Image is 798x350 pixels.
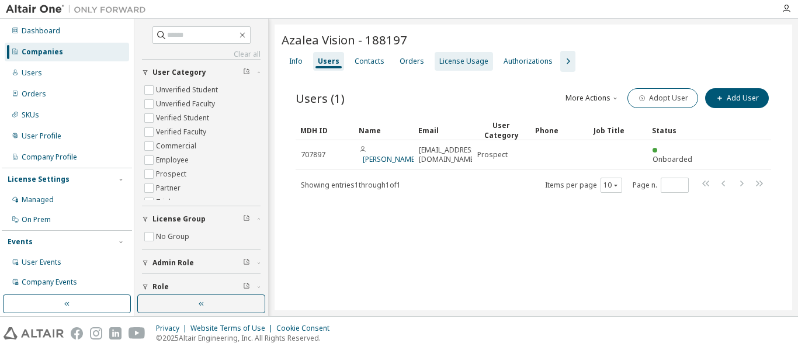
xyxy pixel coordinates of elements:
[152,258,194,268] span: Admin Role
[594,121,643,140] div: Job Title
[627,88,698,108] button: Adopt User
[142,206,261,232] button: License Group
[300,121,349,140] div: MDH ID
[142,250,261,276] button: Admin Role
[71,327,83,339] img: facebook.svg
[22,278,77,287] div: Company Events
[418,121,467,140] div: Email
[156,111,211,125] label: Verified Student
[419,145,478,164] span: [EMAIL_ADDRESS][DOMAIN_NAME]
[477,150,508,160] span: Prospect
[243,258,250,268] span: Clear filter
[652,121,701,140] div: Status
[653,154,692,164] span: Onboarded
[4,327,64,339] img: altair_logo.svg
[289,57,303,66] div: Info
[109,327,122,339] img: linkedin.svg
[156,97,217,111] label: Unverified Faculty
[156,181,183,195] label: Partner
[156,139,199,153] label: Commercial
[8,175,70,184] div: License Settings
[363,154,417,164] a: [PERSON_NAME]
[564,88,620,108] button: More Actions
[142,50,261,59] a: Clear all
[156,333,336,343] p: © 2025 Altair Engineering, Inc. All Rights Reserved.
[142,274,261,300] button: Role
[8,237,33,247] div: Events
[22,68,42,78] div: Users
[156,167,189,181] label: Prospect
[243,282,250,292] span: Clear filter
[22,153,77,162] div: Company Profile
[22,131,61,141] div: User Profile
[156,324,190,333] div: Privacy
[282,32,407,48] span: Azalea Vision - 188197
[22,195,54,205] div: Managed
[156,125,209,139] label: Verified Faculty
[355,57,384,66] div: Contacts
[400,57,424,66] div: Orders
[301,180,401,190] span: Showing entries 1 through 1 of 1
[152,282,169,292] span: Role
[22,110,39,120] div: SKUs
[296,90,345,106] span: Users (1)
[535,121,584,140] div: Phone
[633,178,689,193] span: Page n.
[504,57,553,66] div: Authorizations
[705,88,769,108] button: Add User
[156,83,220,97] label: Unverified Student
[152,68,206,77] span: User Category
[90,327,102,339] img: instagram.svg
[22,215,51,224] div: On Prem
[142,60,261,85] button: User Category
[22,89,46,99] div: Orders
[22,258,61,267] div: User Events
[6,4,152,15] img: Altair One
[129,327,145,339] img: youtube.svg
[477,120,526,140] div: User Category
[301,150,325,160] span: 707897
[545,178,622,193] span: Items per page
[359,121,409,140] div: Name
[276,324,336,333] div: Cookie Consent
[243,214,250,224] span: Clear filter
[22,26,60,36] div: Dashboard
[318,57,339,66] div: Users
[190,324,276,333] div: Website Terms of Use
[156,153,191,167] label: Employee
[152,214,206,224] span: License Group
[243,68,250,77] span: Clear filter
[156,230,192,244] label: No Group
[439,57,488,66] div: License Usage
[22,47,63,57] div: Companies
[603,181,619,190] button: 10
[156,195,173,209] label: Trial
